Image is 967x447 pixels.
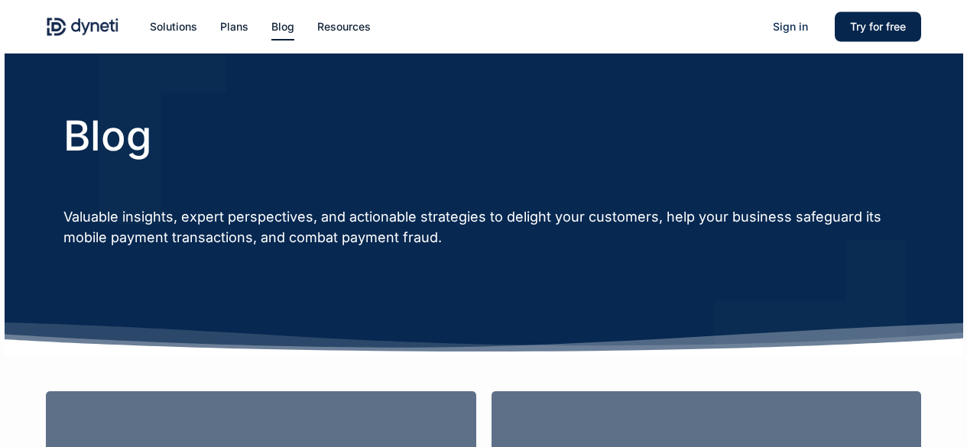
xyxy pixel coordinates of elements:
[63,112,904,161] h1: Blog
[317,18,371,35] a: Resources
[63,206,904,248] p: Valuable insights, expert perspectives, and actionable strategies to delight your customers, help...
[773,20,808,33] span: Sign in
[220,20,248,33] span: Plans
[850,20,906,33] span: Try for free
[271,18,294,35] a: Blog
[758,18,823,35] a: Sign in
[150,20,197,33] span: Solutions
[317,20,371,33] span: Resources
[835,18,921,35] a: Try for free
[46,15,119,38] img: Dyneti Technologies
[220,18,248,35] a: Plans
[150,18,197,35] a: Solutions
[271,20,294,33] span: Blog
